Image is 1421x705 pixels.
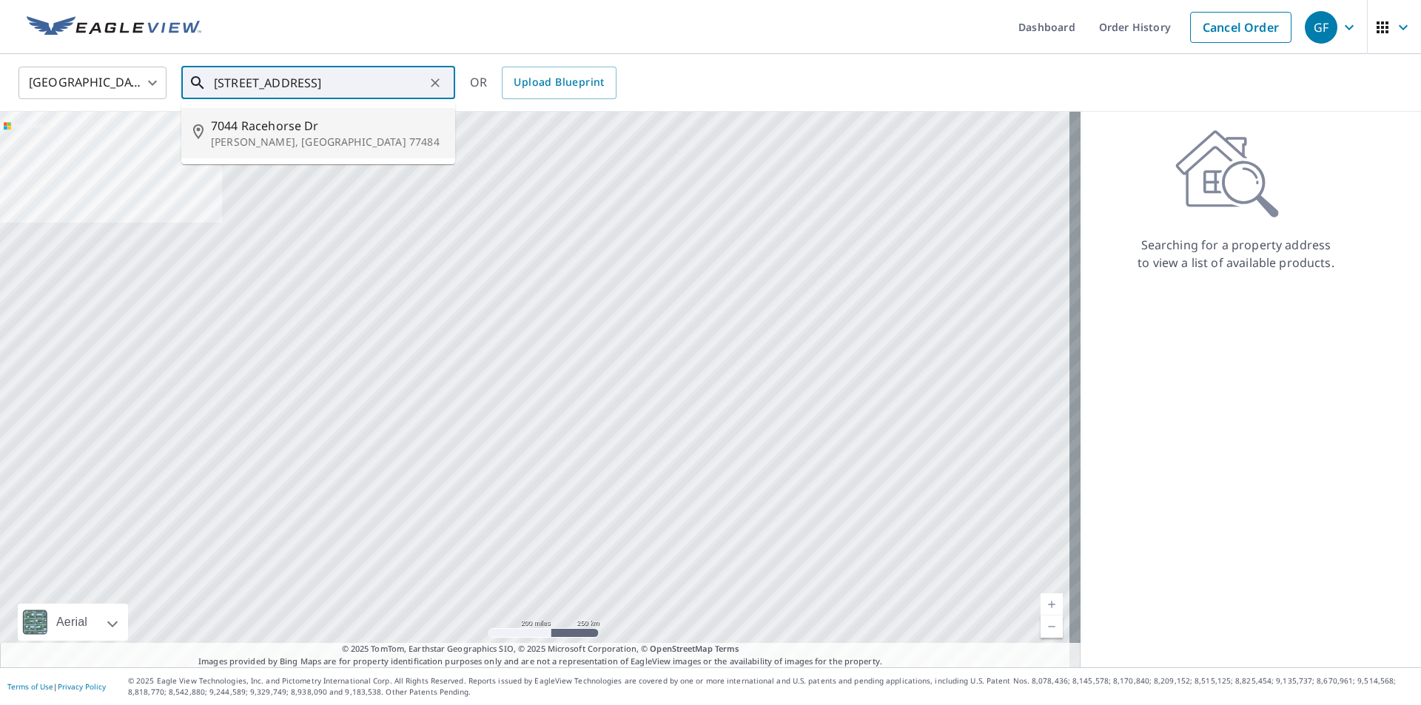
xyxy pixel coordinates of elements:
a: OpenStreetMap [650,643,712,654]
a: Current Level 5, Zoom In [1041,593,1063,615]
div: Aerial [18,604,128,641]
div: GF [1305,11,1337,44]
input: Search by address or latitude-longitude [214,62,425,104]
a: Privacy Policy [58,681,106,692]
a: Current Level 5, Zoom Out [1041,615,1063,638]
div: OR [470,67,617,99]
div: Aerial [52,604,92,641]
span: 7044 Racehorse Dr [211,117,443,135]
div: [GEOGRAPHIC_DATA] [19,62,167,104]
span: © 2025 TomTom, Earthstar Geographics SIO, © 2025 Microsoft Corporation, © [342,643,739,655]
img: EV Logo [27,16,201,38]
p: [PERSON_NAME], [GEOGRAPHIC_DATA] 77484 [211,135,443,149]
a: Terms [715,643,739,654]
a: Upload Blueprint [502,67,616,99]
p: Searching for a property address to view a list of available products. [1137,236,1335,271]
p: © 2025 Eagle View Technologies, Inc. and Pictometry International Corp. All Rights Reserved. Repo... [128,675,1414,698]
a: Cancel Order [1190,12,1291,43]
span: Upload Blueprint [514,73,604,92]
a: Terms of Use [7,681,53,692]
p: | [7,682,106,691]
button: Clear [425,72,446,93]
